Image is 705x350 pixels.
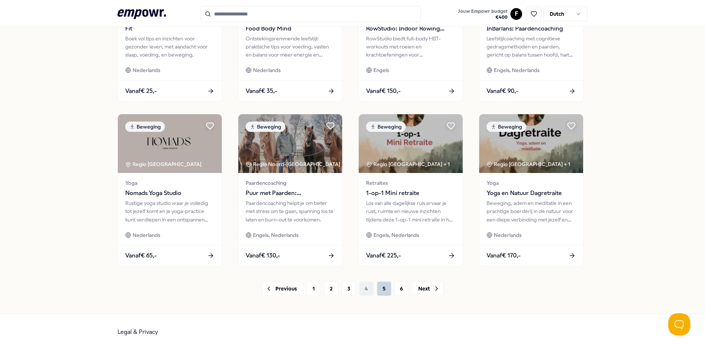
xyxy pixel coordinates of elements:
[125,179,214,187] span: Yoga
[487,199,576,224] div: Beweging, adem en meditatie in een prachtige boerderij in de natuur voor een diepe verbinding met...
[455,6,510,22] a: Jouw Empowr budget€400
[200,6,421,22] input: Search for products, categories or subcategories
[668,313,690,335] iframe: Help Scout Beacon - Open
[366,188,455,198] span: 1-op-1 Mini retraite
[487,251,521,260] span: Vanaf € 170,-
[487,35,576,59] div: Leefstijlcoaching met cognitieve gedragsmethoden en paarden, gericht op balans tussen hoofd, hart...
[373,66,389,74] span: Engels
[366,86,401,96] span: Vanaf € 150,-
[125,122,165,132] div: Beweging
[324,281,339,296] button: 2
[358,114,463,267] a: package imageBewegingRegio [GEOGRAPHIC_DATA] + 1Retraites1-op-1 Mini retraiteLos van alle dagelij...
[238,114,342,173] img: package image
[394,281,409,296] button: 6
[510,8,522,20] button: F
[366,35,455,59] div: RowStudio biedt full-body HIIT-workouts met roeien en krachtoefeningen voor calorieverbranding en...
[117,328,158,335] a: Legal & Privacy
[246,24,335,33] span: Food Body Mind
[246,188,335,198] span: Puur met Paarden: Paardencoaching
[117,114,222,267] a: package imageBewegingRegio [GEOGRAPHIC_DATA] YogaNomads Yoga StudioRustige yoga studio waar je vo...
[262,281,303,296] button: Previous
[366,199,455,224] div: Los van alle dagelijkse ruis ervaar je rust, ruimte en nieuwe inzichten tijdens deze 1-op-1 mini ...
[125,188,214,198] span: Nomads Yoga Studio
[359,114,463,173] img: package image
[246,35,335,59] div: Ontstekingsremmende leefstijl: praktische tips voor voeding, vasten en balans voor meer energie e...
[458,14,507,20] span: € 400
[479,114,583,173] img: package image
[125,35,214,59] div: Boek vol tips en inzichten voor gezonder leven, met aandacht voor slaap, voeding, en beweging.
[125,24,214,33] span: Fit
[479,114,583,267] a: package imageBewegingRegio [GEOGRAPHIC_DATA] + 1YogaYoga en Natuur DagretraiteBeweging, adem en m...
[377,281,391,296] button: 5
[125,199,214,224] div: Rustige yoga studio waar je volledig tot jezelf komt en je yoga-practice kunt verdiepen in een on...
[246,160,341,168] div: Regio Noord-[GEOGRAPHIC_DATA]
[246,251,280,260] span: Vanaf € 130,-
[238,114,343,267] a: package imageBewegingRegio Noord-[GEOGRAPHIC_DATA] PaardencoachingPuur met Paarden: Paardencoachi...
[494,231,521,239] span: Nederlands
[133,231,160,239] span: Nederlands
[125,251,157,260] span: Vanaf € 65,-
[456,7,509,22] button: Jouw Empowr budget€400
[366,160,450,168] div: Regio [GEOGRAPHIC_DATA] + 1
[458,8,507,14] span: Jouw Empowr budget
[487,188,576,198] span: Yoga en Natuur Dagretraite
[133,66,160,74] span: Nederlands
[366,179,455,187] span: Retraites
[366,122,406,132] div: Beweging
[246,122,285,132] div: Beweging
[306,281,321,296] button: 1
[366,251,401,260] span: Vanaf € 225,-
[366,24,455,33] span: RowStudio: Indoor Rowing Classes
[487,122,526,132] div: Beweging
[118,114,222,173] img: package image
[494,66,539,74] span: Engels, Nederlands
[246,86,277,96] span: Vanaf € 35,-
[246,199,335,224] div: Paardencoaching helpt je om beter met stress om te gaan, spanning los te laten en burn-out te voo...
[253,231,299,239] span: Engels, Nederlands
[487,160,570,168] div: Regio [GEOGRAPHIC_DATA] + 1
[487,86,518,96] span: Vanaf € 90,-
[125,160,203,168] div: Regio [GEOGRAPHIC_DATA]
[341,281,356,296] button: 3
[246,179,335,187] span: Paardencoaching
[373,231,419,239] span: Engels, Nederlands
[253,66,281,74] span: Nederlands
[412,281,444,296] button: Next
[487,179,576,187] span: Yoga
[125,86,157,96] span: Vanaf € 25,-
[487,24,576,33] span: InBarlans: Paardencoaching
